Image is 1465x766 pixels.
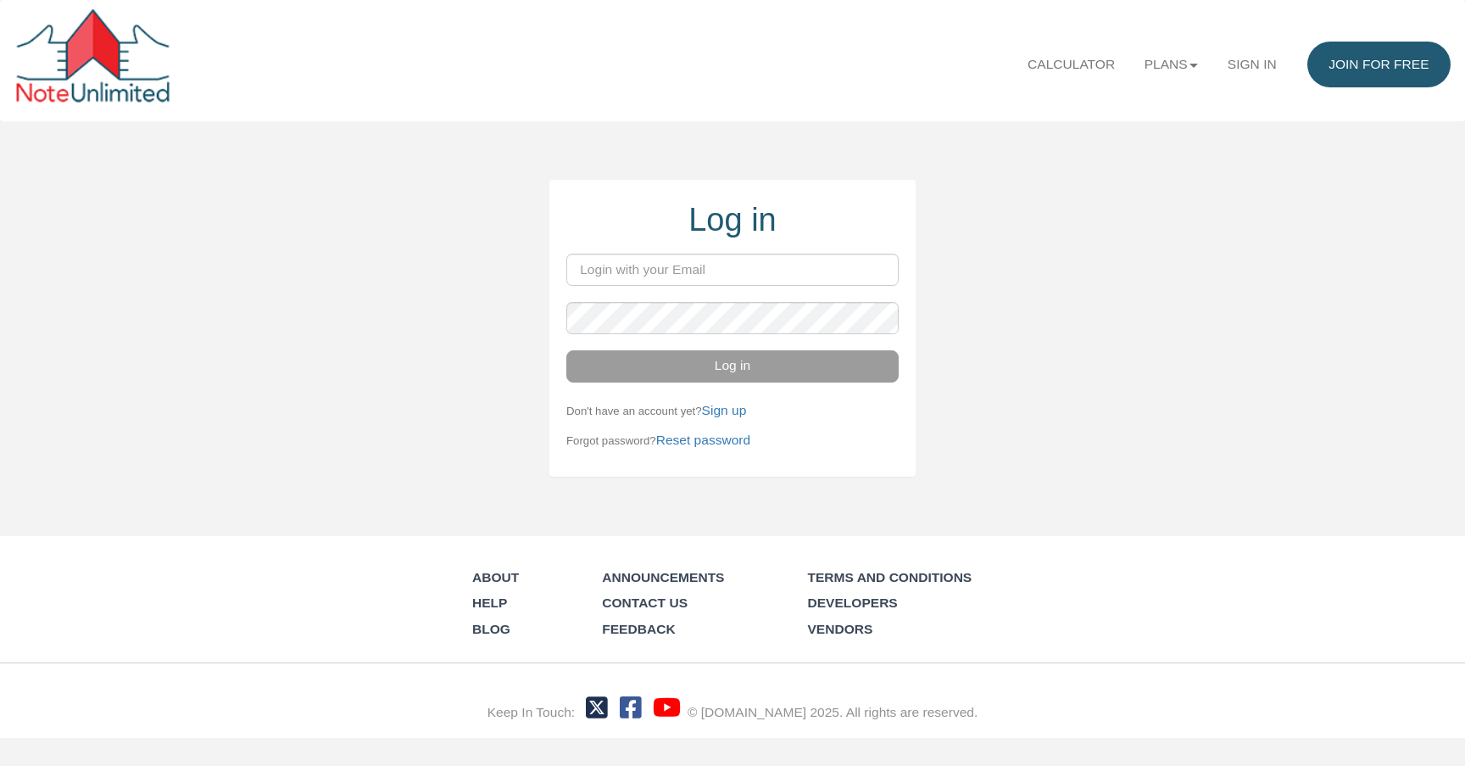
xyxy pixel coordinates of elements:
a: Developers [807,595,897,610]
a: Announcements [602,570,724,584]
small: Don't have an account yet? [566,405,746,417]
a: Feedback [602,622,675,636]
a: About [472,570,519,584]
a: Plans [1129,42,1212,88]
a: Sign in [1213,42,1291,88]
div: Keep In Touch: [487,703,575,722]
a: Terms and Conditions [807,570,972,584]
div: © [DOMAIN_NAME] 2025. All rights are reserved. [688,703,978,722]
a: Join for FREE [1307,42,1451,88]
a: Vendors [807,622,872,636]
small: Forgot password? [566,434,750,447]
a: Blog [472,622,510,636]
a: Calculator [1013,42,1130,88]
a: Sign up [702,403,747,417]
input: Login with your Email [566,254,899,286]
a: Help [472,595,507,610]
button: Log in [566,350,899,383]
a: Reset password [656,433,750,447]
div: Log in [566,197,899,243]
a: Contact Us [602,595,688,610]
